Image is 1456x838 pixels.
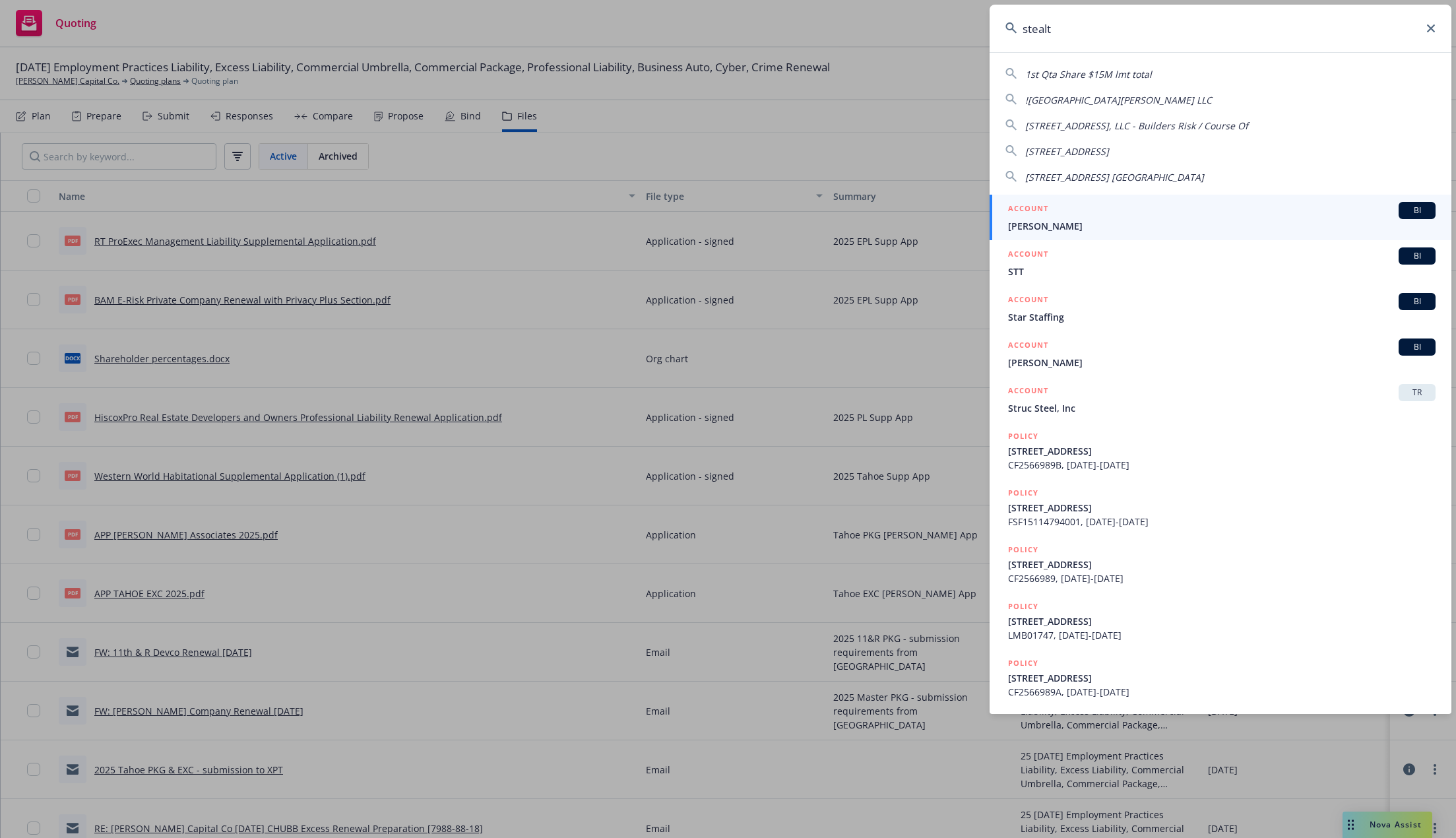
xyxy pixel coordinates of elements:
span: LMB01747, [DATE]-[DATE] [1008,628,1436,642]
h5: POLICY [1008,430,1038,443]
span: [STREET_ADDRESS] [1008,614,1436,628]
h5: ACCOUNT [1008,384,1048,400]
h5: ACCOUNT [1008,247,1048,263]
span: BI [1404,205,1430,216]
span: CF2566989B, [DATE]-[DATE] [1008,458,1436,472]
span: TR [1404,387,1430,399]
h5: POLICY [1008,543,1038,556]
span: [STREET_ADDRESS] [1025,145,1109,158]
span: [PERSON_NAME] [1008,219,1436,233]
a: POLICY[STREET_ADDRESS]CF2566989A, [DATE]-[DATE] [990,649,1451,706]
a: ACCOUNTBI[PERSON_NAME] [990,195,1451,240]
span: 1st Qta Share $15M lmt total [1025,68,1152,81]
span: [STREET_ADDRESS] [1008,501,1436,515]
a: POLICY[STREET_ADDRESS]CF2566989, [DATE]-[DATE] [990,536,1451,593]
h5: POLICY [1008,600,1038,613]
h5: POLICY [1008,657,1038,670]
h5: ACCOUNT [1008,202,1048,218]
input: Search... [990,5,1451,52]
span: [PERSON_NAME] [1008,356,1436,370]
h5: POLICY [1008,486,1038,500]
span: BI [1404,296,1430,307]
span: Star Staffing [1008,310,1436,324]
span: CF2566989A, [DATE]-[DATE] [1008,685,1436,699]
h5: ACCOUNT [1008,293,1048,309]
span: [STREET_ADDRESS] [1008,444,1436,458]
span: FSF15114794001, [DATE]-[DATE] [1008,515,1436,529]
h5: ACCOUNT [1008,338,1048,354]
span: [STREET_ADDRESS], LLC - Builders Risk / Course Of [1025,119,1248,132]
span: BI [1404,341,1430,353]
span: [STREET_ADDRESS] [1008,558,1436,571]
a: ACCOUNTTRStruc Steel, Inc [990,377,1451,422]
a: POLICY[STREET_ADDRESS]LMB01747, [DATE]-[DATE] [990,593,1451,649]
span: [STREET_ADDRESS] [GEOGRAPHIC_DATA] [1025,171,1204,183]
span: STT [1008,265,1436,278]
a: ACCOUNTBISTT [990,240,1451,286]
a: POLICY[STREET_ADDRESS]CF2566989B, [DATE]-[DATE] [990,422,1451,479]
a: ACCOUNTBI[PERSON_NAME] [990,331,1451,377]
a: POLICY[STREET_ADDRESS]FSF15114794001, [DATE]-[DATE] [990,479,1451,536]
a: ACCOUNTBIStar Staffing [990,286,1451,331]
span: BI [1404,250,1430,262]
span: CF2566989, [DATE]-[DATE] [1008,571,1436,585]
span: [STREET_ADDRESS] [1008,671,1436,685]
span: Struc Steel, Inc [1008,401,1436,415]
span: ![GEOGRAPHIC_DATA][PERSON_NAME] LLC [1025,94,1212,106]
